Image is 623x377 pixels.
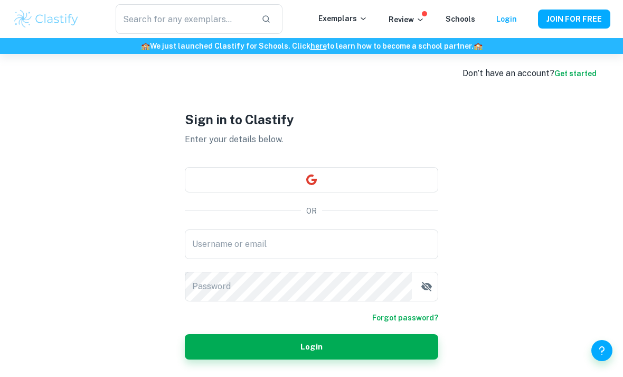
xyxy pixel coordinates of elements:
[13,8,80,30] img: Clastify logo
[591,340,612,361] button: Help and Feedback
[185,334,438,360] button: Login
[538,10,610,29] button: JOIN FOR FREE
[116,4,253,34] input: Search for any exemplars...
[372,312,438,324] a: Forgot password?
[446,15,475,23] a: Schools
[310,42,327,50] a: here
[185,133,438,146] p: Enter your details below.
[462,67,597,80] div: Don’t have an account?
[474,42,483,50] span: 🏫
[554,69,597,78] a: Get started
[2,40,621,52] h6: We just launched Clastify for Schools. Click to learn how to become a school partner.
[496,15,517,23] a: Login
[318,13,367,24] p: Exemplars
[141,42,150,50] span: 🏫
[306,205,317,217] p: OR
[389,14,424,25] p: Review
[185,110,438,129] h1: Sign in to Clastify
